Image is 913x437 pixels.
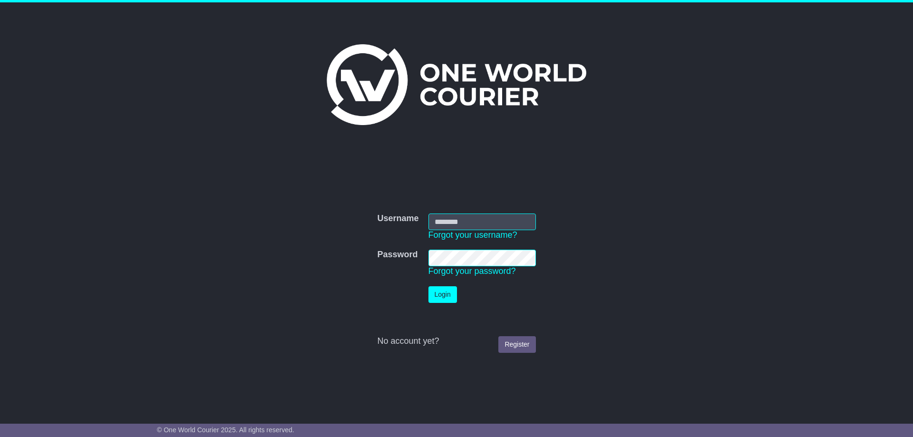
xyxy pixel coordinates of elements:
span: © One World Courier 2025. All rights reserved. [157,426,294,434]
label: Password [377,250,418,260]
a: Forgot your username? [428,230,517,240]
img: One World [327,44,586,125]
a: Register [498,336,535,353]
div: No account yet? [377,336,535,347]
label: Username [377,214,418,224]
button: Login [428,286,457,303]
a: Forgot your password? [428,266,516,276]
